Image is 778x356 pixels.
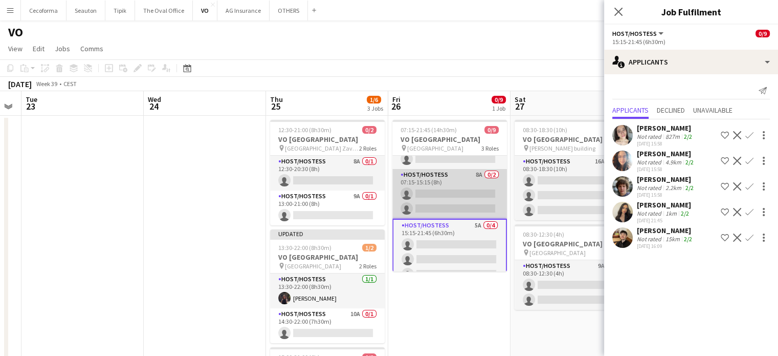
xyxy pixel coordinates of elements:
[693,107,732,114] span: Unavailable
[392,135,507,144] h3: VO [GEOGRAPHIC_DATA]
[135,1,193,20] button: The Oval Office
[401,126,457,134] span: 07:15-21:45 (14h30m)
[684,235,692,243] app-skills-label: 2/2
[685,158,694,166] app-skills-label: 2/2
[637,123,694,133] div: [PERSON_NAME]
[269,100,283,112] span: 25
[637,175,696,184] div: [PERSON_NAME]
[270,253,385,262] h3: VO [GEOGRAPHIC_DATA]
[515,156,629,220] app-card-role: Host/Hostess16A0/308:30-18:30 (10h)
[285,262,341,270] span: [GEOGRAPHIC_DATA]
[8,44,23,53] span: View
[21,1,66,20] button: Cecoforma
[481,144,499,152] span: 3 Roles
[26,95,37,104] span: Tue
[637,226,694,235] div: [PERSON_NAME]
[681,210,689,217] app-skills-label: 2/2
[8,25,23,40] h1: VO
[80,44,103,53] span: Comms
[515,95,526,104] span: Sat
[362,244,376,252] span: 1/2
[29,42,49,55] a: Edit
[637,200,691,210] div: [PERSON_NAME]
[270,229,385,238] div: Updated
[392,95,401,104] span: Fri
[637,192,696,198] div: [DATE] 15:58
[146,100,161,112] span: 24
[270,191,385,225] app-card-role: Host/Hostess9A0/113:00-21:00 (8h)
[367,96,381,103] span: 1/6
[612,30,665,37] button: Host/Hostess
[148,95,161,104] span: Wed
[492,96,506,103] span: 0/9
[270,120,385,225] app-job-card: 12:30-21:00 (8h30m)0/2VO [GEOGRAPHIC_DATA] [GEOGRAPHIC_DATA] Zaventem2 RolesHost/Hostess8A0/112:3...
[105,1,135,20] button: Tipik
[270,156,385,191] app-card-role: Host/Hostess8A0/112:30-20:30 (8h)
[515,224,629,310] app-job-card: 08:30-12:30 (4h)0/2VO [GEOGRAPHIC_DATA] [GEOGRAPHIC_DATA]1 RoleHost/Hostess9A0/208:30-12:30 (4h)
[270,274,385,308] app-card-role: Host/Hostess1/113:30-22:00 (8h30m)[PERSON_NAME]
[637,184,663,192] div: Not rated
[392,169,507,219] app-card-role: Host/Hostess8A0/207:15-15:15 (8h)
[285,144,359,152] span: [GEOGRAPHIC_DATA] Zaventem
[270,308,385,343] app-card-role: Host/Hostess10A0/114:30-22:00 (7h30m)
[407,144,463,152] span: [GEOGRAPHIC_DATA]
[33,44,45,53] span: Edit
[523,126,567,134] span: 08:30-18:30 (10h)
[663,184,683,192] div: 2.2km
[66,1,105,20] button: Seauton
[612,30,657,37] span: Host/Hostess
[663,133,682,140] div: 827m
[217,1,270,20] button: AG Insurance
[34,80,59,88] span: Week 39
[367,104,383,112] div: 3 Jobs
[270,1,308,20] button: OTHERS
[270,229,385,343] app-job-card: Updated13:30-22:00 (8h30m)1/2VO [GEOGRAPHIC_DATA] [GEOGRAPHIC_DATA]2 RolesHost/Hostess1/113:30-22...
[612,107,649,114] span: Applicants
[637,166,696,173] div: [DATE] 15:58
[637,243,694,249] div: [DATE] 16:09
[663,210,679,217] div: 1km
[8,79,32,89] div: [DATE]
[612,38,770,46] div: 15:15-21:45 (6h30m)
[515,135,629,144] h3: VO [GEOGRAPHIC_DATA]
[604,5,778,18] h3: Job Fulfilment
[529,144,595,152] span: [PERSON_NAME] building
[51,42,74,55] a: Jobs
[685,184,694,192] app-skills-label: 2/2
[4,42,27,55] a: View
[523,231,564,238] span: 08:30-12:30 (4h)
[278,244,331,252] span: 13:30-22:00 (8h30m)
[515,260,629,310] app-card-role: Host/Hostess9A0/208:30-12:30 (4h)
[362,126,376,134] span: 0/2
[392,120,507,271] div: 07:15-21:45 (14h30m)0/9VO [GEOGRAPHIC_DATA] [GEOGRAPHIC_DATA]3 Roles07:15-11:45 (4h30m) Host/Host...
[270,95,283,104] span: Thu
[24,100,37,112] span: 23
[515,239,629,248] h3: VO [GEOGRAPHIC_DATA]
[657,107,685,114] span: Declined
[637,149,696,158] div: [PERSON_NAME]
[637,133,663,140] div: Not rated
[637,210,663,217] div: Not rated
[637,235,663,243] div: Not rated
[663,235,682,243] div: 15km
[637,140,694,147] div: [DATE] 15:58
[55,44,70,53] span: Jobs
[515,120,629,220] app-job-card: 08:30-18:30 (10h)0/3VO [GEOGRAPHIC_DATA] [PERSON_NAME] building1 RoleHost/Hostess16A0/308:30-18:3...
[270,135,385,144] h3: VO [GEOGRAPHIC_DATA]
[492,104,505,112] div: 1 Job
[604,50,778,74] div: Applicants
[513,100,526,112] span: 27
[193,1,217,20] button: VO
[392,219,507,300] app-card-role: Host/Hostess5A0/415:15-21:45 (6h30m)
[391,100,401,112] span: 26
[663,158,683,166] div: 4.9km
[484,126,499,134] span: 0/9
[359,262,376,270] span: 2 Roles
[529,249,586,257] span: [GEOGRAPHIC_DATA]
[278,126,331,134] span: 12:30-21:00 (8h30m)
[637,158,663,166] div: Not rated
